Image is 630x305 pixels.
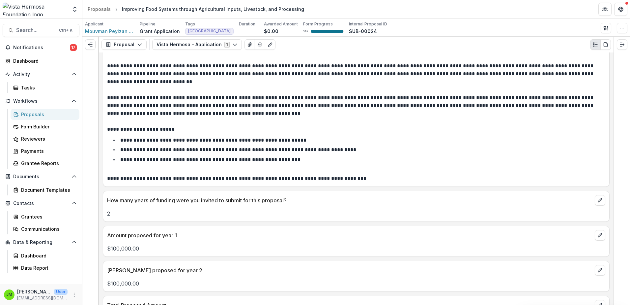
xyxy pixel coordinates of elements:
[3,96,79,106] button: Open Workflows
[107,231,592,239] p: Amount proposed for year 1
[11,133,79,144] a: Reviewers
[21,186,74,193] div: Document Templates
[303,29,308,34] p: 98 %
[85,21,103,27] p: Applicant
[21,135,74,142] div: Reviewers
[11,185,79,195] a: Document Templates
[21,252,74,259] div: Dashboard
[11,146,79,156] a: Payments
[11,82,79,93] a: Tasks
[11,223,79,234] a: Communications
[70,291,78,299] button: More
[11,211,79,222] a: Grantees
[3,24,79,37] button: Search...
[54,289,68,295] p: User
[85,4,113,14] a: Proposals
[107,196,592,204] p: How many years of funding were you invited to submit for this proposal?
[13,72,69,77] span: Activity
[21,160,74,167] div: Grantee Reports
[107,210,605,218] p: 2
[11,250,79,261] a: Dashboard
[188,29,231,33] span: [GEOGRAPHIC_DATA]
[13,174,69,180] span: Documents
[107,266,592,274] p: [PERSON_NAME] proposed for year 2
[595,265,605,276] button: edit
[85,28,134,35] a: Mouvman Peyizan 3eme Kanperin (MP3K)
[21,84,74,91] div: Tasks
[16,27,55,33] span: Search...
[3,69,79,80] button: Open Activity
[600,39,611,50] button: PDF view
[70,3,79,16] button: Open entity switcher
[17,295,68,301] p: [EMAIL_ADDRESS][DOMAIN_NAME]
[6,292,12,297] div: Jerry Martinez
[3,171,79,182] button: Open Documents
[11,121,79,132] a: Form Builder
[598,3,612,16] button: Partners
[85,4,307,14] nav: breadcrumb
[21,111,74,118] div: Proposals
[303,21,333,27] p: Form Progress
[3,198,79,209] button: Open Contacts
[3,55,79,66] a: Dashboard
[3,237,79,248] button: Open Data & Reporting
[3,3,68,16] img: Vista Hermosa Foundation logo
[70,44,77,51] span: 17
[3,42,79,53] button: Notifications17
[349,21,387,27] p: Internal Proposal ID
[239,21,255,27] p: Duration
[595,230,605,241] button: edit
[58,27,74,34] div: Ctrl + K
[264,28,278,35] p: $0.00
[21,123,74,130] div: Form Builder
[85,39,96,50] button: Expand left
[107,245,605,253] p: $100,000.00
[122,6,304,13] div: Improving Food Systems through Agricultural Inputs, Livestock, and Processing
[88,6,111,13] div: Proposals
[349,28,377,35] p: SUB-00024
[11,109,79,120] a: Proposals
[617,39,627,50] button: Expand right
[185,21,195,27] p: Tags
[140,21,156,27] p: Pipeline
[264,21,298,27] p: Awarded Amount
[13,201,69,206] span: Contacts
[13,45,70,51] span: Notifications
[13,240,69,245] span: Data & Reporting
[11,262,79,273] a: Data Report
[244,39,255,50] button: View Attached Files
[21,225,74,232] div: Communications
[140,28,180,35] p: Grant Application
[614,3,627,16] button: Get Help
[101,39,147,50] button: Proposal
[590,39,601,50] button: Plaintext view
[21,148,74,154] div: Payments
[21,264,74,271] div: Data Report
[21,213,74,220] div: Grantees
[152,39,242,50] button: Vista Hermosa - Application1
[107,280,605,288] p: $100,000.00
[11,158,79,169] a: Grantee Reports
[265,39,275,50] button: Edit as form
[17,288,51,295] p: [PERSON_NAME]
[13,57,74,64] div: Dashboard
[13,98,69,104] span: Workflows
[595,195,605,206] button: edit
